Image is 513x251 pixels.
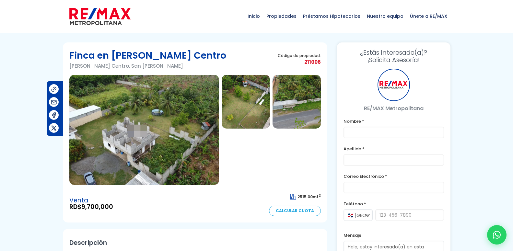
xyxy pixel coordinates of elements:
[273,75,321,129] img: Finca en Guerra Centro
[378,69,410,101] div: RE/MAX Metropolitana
[344,231,444,239] label: Mensaje
[344,145,444,153] label: Apellido *
[344,49,444,56] span: ¿Estás Interesado(a)?
[69,49,226,62] h1: Finca en [PERSON_NAME] Centro
[278,58,321,66] span: 211006
[244,6,263,26] span: Inicio
[222,75,270,129] img: Finca en Guerra Centro
[51,99,57,106] img: Compartir
[81,202,113,211] span: 9,700,000
[290,194,321,200] span: mt
[297,194,313,200] span: 2515.00
[375,209,444,221] input: 123-456-7890
[69,62,226,70] p: [PERSON_NAME] Centro, San [PERSON_NAME]
[269,206,321,216] a: Calcular Cuota
[69,197,113,204] span: Venta
[263,6,300,26] span: Propiedades
[344,104,444,112] p: RE/MAX Metropolitana
[344,49,444,64] h3: ¡Solicita Asesoría!
[344,117,444,125] label: Nombre *
[344,172,444,180] label: Correo Electrónico *
[51,86,57,93] img: Compartir
[344,200,444,208] label: Teléfono *
[278,53,321,58] span: Código de propiedad:
[69,235,321,250] h2: Descripción
[69,75,219,185] img: Finca en Guerra Centro
[69,7,131,26] img: remax-metropolitana-logo
[300,6,364,26] span: Préstamos Hipotecarios
[51,112,57,119] img: Compartir
[407,6,450,26] span: Únete a RE/MAX
[51,125,57,131] img: Compartir
[364,6,407,26] span: Nuestro equipo
[69,204,113,210] span: RD$
[319,193,321,198] sup: 2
